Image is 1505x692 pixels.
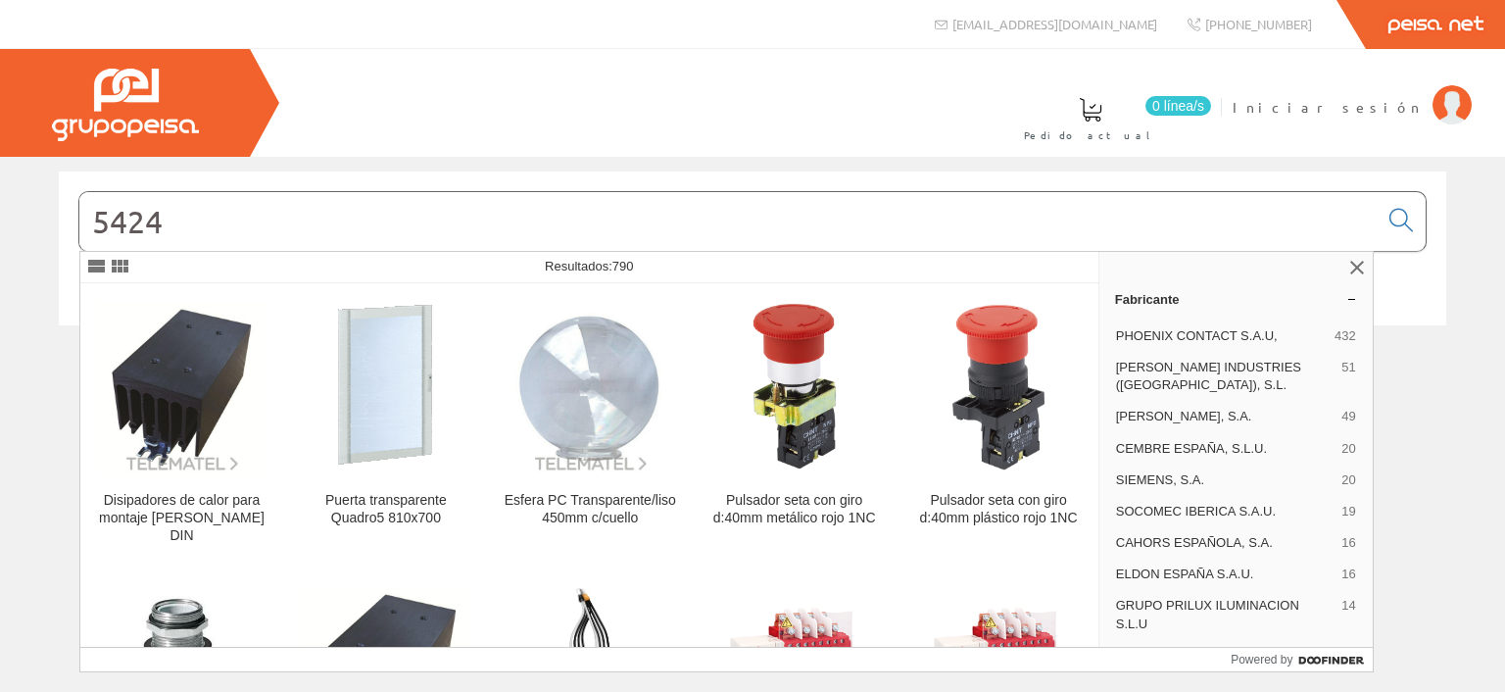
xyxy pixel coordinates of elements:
div: © Grupo Peisa [59,350,1446,367]
div: Pulsador seta con giro d:40mm metálico rojo 1NC [708,492,880,527]
span: 16 [1341,566,1355,583]
span: 0 línea/s [1145,96,1211,116]
span: [PHONE_NUMBER] [1205,16,1312,32]
span: 790 [612,259,634,273]
span: ASEA BROWN BOVERI S.A. [1116,647,1335,665]
span: Iniciar sesión [1233,97,1423,117]
span: 12 [1341,647,1355,665]
a: Fabricante [1099,283,1373,315]
span: 16 [1341,534,1355,552]
div: Pulsador seta con giro d:40mm plástico rojo 1NC [912,492,1084,527]
div: Puerta transparente Quadro5 810x700 [300,492,471,527]
img: Pulsador seta con giro d:40mm plástico rojo 1NC [947,300,1050,476]
span: Powered by [1231,651,1292,668]
a: Puerta transparente Quadro5 810x700 Puerta transparente Quadro5 810x700 [284,284,487,568]
span: 51 [1341,359,1355,394]
span: 49 [1341,408,1355,425]
span: PHOENIX CONTACT S.A.U, [1116,327,1327,345]
input: Buscar... [79,192,1378,251]
a: Pulsador seta con giro d:40mm plástico rojo 1NC Pulsador seta con giro d:40mm plástico rojo 1NC [897,284,1099,568]
a: Esfera PC Transparente/liso 450mm c/cuello Esfera PC Transparente/liso 450mm c/cuello [489,284,692,568]
span: SIEMENS, S.A. [1116,471,1335,489]
a: Iniciar sesión [1233,81,1472,100]
a: Powered by [1231,648,1373,671]
span: GRUPO PRILUX ILUMINACION S.L.U [1116,597,1335,632]
img: Disipadores de calor para montaje a carril DIN [96,302,267,473]
span: Resultados: [545,259,633,273]
img: Grupo Peisa [52,69,199,141]
span: 20 [1341,440,1355,458]
span: SOCOMEC IBERICA S.A.U. [1116,503,1335,520]
div: Esfera PC Transparente/liso 450mm c/cuello [505,492,676,527]
img: Pulsador seta con giro d:40mm metálico rojo 1NC [745,300,845,476]
span: 20 [1341,471,1355,489]
span: CEMBRE ESPAÑA, S.L.U. [1116,440,1335,458]
span: [PERSON_NAME], S.A. [1116,408,1335,425]
span: 19 [1341,503,1355,520]
span: [EMAIL_ADDRESS][DOMAIN_NAME] [952,16,1157,32]
img: Puerta transparente Quadro5 810x700 [334,302,438,473]
a: Disipadores de calor para montaje a carril DIN Disipadores de calor para montaje [PERSON_NAME] DIN [80,284,283,568]
span: 432 [1335,327,1356,345]
a: Pulsador seta con giro d:40mm metálico rojo 1NC Pulsador seta con giro d:40mm metálico rojo 1NC [693,284,896,568]
img: Esfera PC Transparente/liso 450mm c/cuello [505,302,676,473]
span: [PERSON_NAME] INDUSTRIES ([GEOGRAPHIC_DATA]), S.L. [1116,359,1335,394]
span: 14 [1341,597,1355,632]
span: CAHORS ESPAÑOLA, S.A. [1116,534,1335,552]
span: ELDON ESPAÑA S.A.U. [1116,566,1335,583]
div: Disipadores de calor para montaje [PERSON_NAME] DIN [96,492,267,545]
span: Pedido actual [1024,125,1157,145]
